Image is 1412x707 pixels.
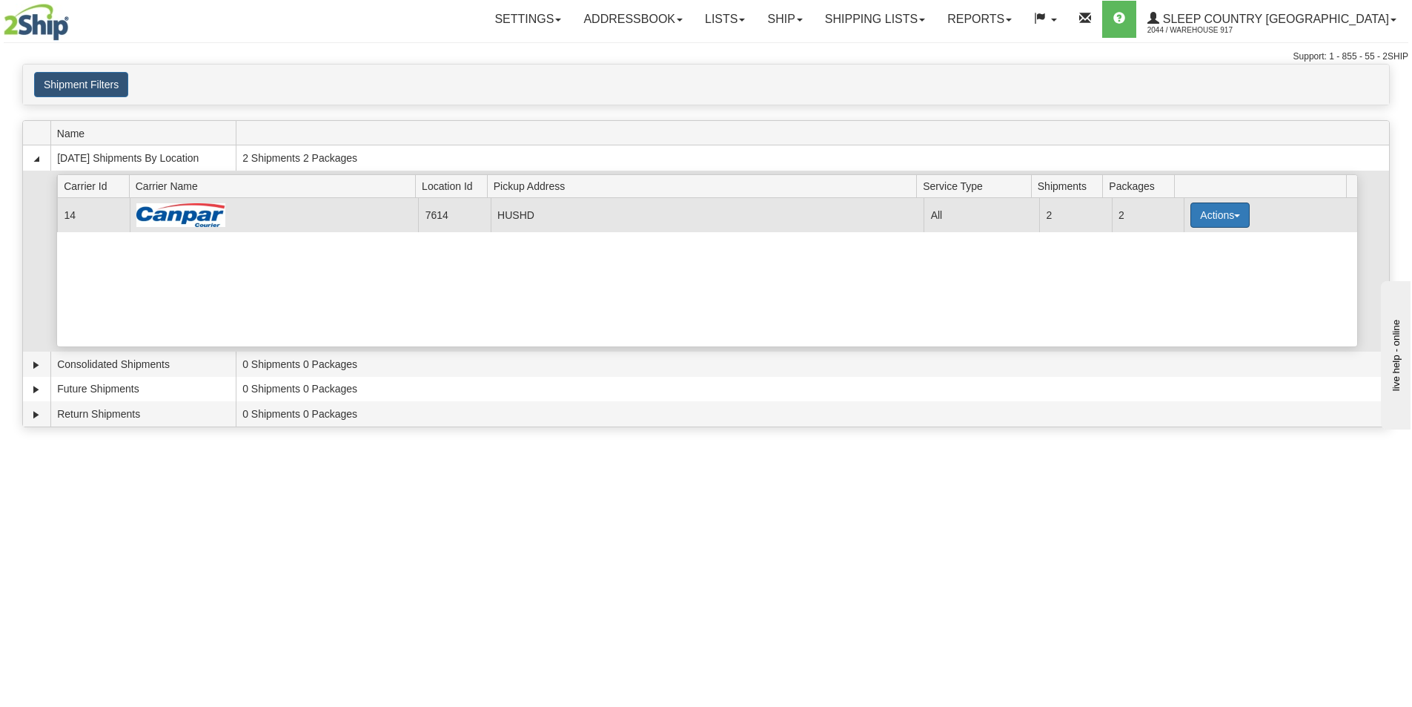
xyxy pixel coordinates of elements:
[1190,203,1250,228] button: Actions
[29,382,44,397] a: Expand
[236,145,1389,171] td: 2 Shipments 2 Packages
[50,377,236,402] td: Future Shipments
[1147,23,1259,38] span: 2044 / Warehouse 917
[422,174,487,197] span: Location Id
[236,401,1389,427] td: 0 Shipments 0 Packages
[1136,1,1408,38] a: Sleep Country [GEOGRAPHIC_DATA] 2044 / Warehouse 917
[756,1,813,38] a: Ship
[236,377,1389,402] td: 0 Shipments 0 Packages
[1378,277,1411,429] iframe: chat widget
[57,122,236,145] span: Name
[4,50,1408,63] div: Support: 1 - 855 - 55 - 2SHIP
[11,13,137,24] div: live help - online
[491,198,924,231] td: HUSHD
[1039,198,1111,231] td: 2
[236,352,1389,377] td: 0 Shipments 0 Packages
[4,4,69,41] img: logo2044.jpg
[1112,198,1184,231] td: 2
[494,174,917,197] span: Pickup Address
[34,72,128,97] button: Shipment Filters
[64,174,129,197] span: Carrier Id
[814,1,936,38] a: Shipping lists
[57,198,129,231] td: 14
[50,145,236,171] td: [DATE] Shipments By Location
[418,198,490,231] td: 7614
[572,1,694,38] a: Addressbook
[1038,174,1103,197] span: Shipments
[29,407,44,422] a: Expand
[29,358,44,372] a: Expand
[50,352,236,377] td: Consolidated Shipments
[924,198,1039,231] td: All
[923,174,1031,197] span: Service Type
[1159,13,1389,25] span: Sleep Country [GEOGRAPHIC_DATA]
[136,174,416,197] span: Carrier Name
[136,203,225,227] img: Canpar
[694,1,756,38] a: Lists
[1109,174,1174,197] span: Packages
[483,1,572,38] a: Settings
[936,1,1023,38] a: Reports
[50,401,236,427] td: Return Shipments
[29,151,44,166] a: Collapse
